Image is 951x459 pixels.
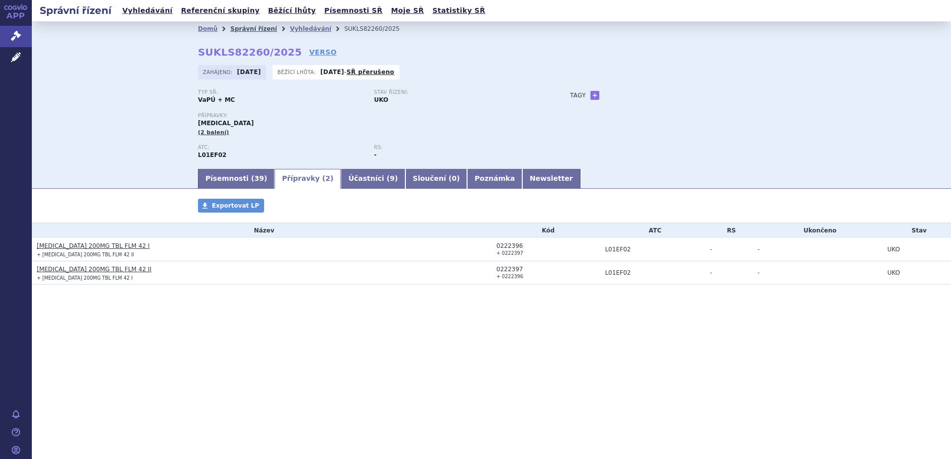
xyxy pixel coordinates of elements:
[429,4,488,17] a: Statistiky SŘ
[374,145,540,151] p: RS:
[198,113,550,119] p: Přípravky:
[570,89,586,101] h3: Tagy
[467,169,522,189] a: Poznámka
[321,4,385,17] a: Písemnosti SŘ
[390,174,395,182] span: 9
[203,68,234,76] span: Zahájeno:
[198,199,264,213] a: Exportovat LP
[522,169,580,189] a: Newsletter
[119,4,176,17] a: Vyhledávání
[491,223,600,238] th: Kód
[758,246,760,253] span: -
[600,261,705,285] td: RIBOCIKLIB
[198,129,229,136] span: (2 balení)
[496,266,600,273] div: 0222397
[198,96,235,103] strong: VaPÚ + MC
[374,89,540,95] p: Stav řízení:
[600,238,705,261] td: RIBOCIKLIB
[275,169,341,189] a: Přípravky (2)
[178,4,263,17] a: Referenční skupiny
[496,274,523,279] small: + 0222396
[882,238,951,261] td: UKO
[710,246,712,253] span: -
[496,250,523,256] small: + 0222397
[341,169,405,189] a: Účastníci (9)
[882,223,951,238] th: Stav
[705,223,753,238] th: RS
[374,96,388,103] strong: UKO
[37,252,134,257] small: + [MEDICAL_DATA] 200MG TBL FLM 42 II
[753,223,882,238] th: Ukončeno
[37,242,150,249] a: [MEDICAL_DATA] 200MG TBL FLM 42 I
[758,269,760,276] span: -
[320,68,394,76] p: -
[600,223,705,238] th: ATC
[230,25,277,32] a: Správní řízení
[265,4,319,17] a: Běžící lhůty
[198,25,217,32] a: Domů
[374,152,377,158] strong: -
[198,89,364,95] p: Typ SŘ:
[32,223,491,238] th: Název
[278,68,318,76] span: Běžící lhůta:
[212,202,259,209] span: Exportovat LP
[710,269,712,276] span: -
[37,275,132,281] small: + [MEDICAL_DATA] 200MG TBL FLM 42 I
[37,266,151,273] a: [MEDICAL_DATA] 200MG TBL FLM 42 II
[325,174,330,182] span: 2
[405,169,467,189] a: Sloučení (0)
[309,47,337,57] a: VERSO
[237,69,261,76] strong: [DATE]
[347,69,394,76] a: SŘ přerušeno
[882,261,951,285] td: UKO
[452,174,457,182] span: 0
[198,46,302,58] strong: SUKLS82260/2025
[590,91,599,100] a: +
[496,242,600,249] div: 0222396
[198,169,275,189] a: Písemnosti (39)
[344,21,412,36] li: SUKLS82260/2025
[198,152,226,158] strong: RIBOCIKLIB
[320,69,344,76] strong: [DATE]
[388,4,427,17] a: Moje SŘ
[198,120,254,127] span: [MEDICAL_DATA]
[290,25,331,32] a: Vyhledávání
[254,174,264,182] span: 39
[198,145,364,151] p: ATC:
[32,3,119,17] h2: Správní řízení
